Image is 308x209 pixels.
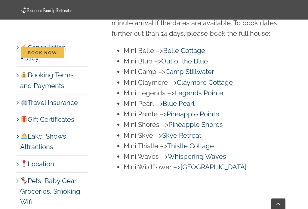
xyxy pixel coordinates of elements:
[124,98,289,109] li: Mini Pearl –>
[21,23,288,63] nav: Main Menu Sticky
[178,23,198,43] a: About
[78,31,108,35] span: Things to do
[20,177,82,206] a: Pets, Baby Gear, Groceries, Smoking, Wifi
[212,31,231,35] span: Contact
[21,133,27,139] img: ⛵️
[124,109,289,119] li: Mini Pointe –>
[21,99,27,106] img: 🚑
[178,31,192,35] span: About
[21,72,27,78] img: 💰
[167,142,214,150] a: Thistle Cottage
[21,160,27,167] img: 📍
[124,119,289,130] li: Mini Shores –>
[212,23,231,43] a: Contact
[124,151,289,162] li: Mini Waves –>
[21,47,64,58] span: Book Now
[124,162,289,172] li: Mini Wildflower –>
[21,177,27,184] img: 🐾
[177,78,233,86] a: Claymore Cottage
[20,115,74,123] a: Gift Certificates
[124,77,289,88] li: Mini Claymore –>
[168,152,226,160] a: Whispering Waves
[21,23,65,43] a: Vacation homes
[124,141,289,151] li: Mini Thistle –>
[20,99,78,106] a: Travel insurance
[20,71,74,89] a: Booking Terms and Payments
[128,31,159,35] span: Deals & More
[168,121,223,128] a: Pineapple Shores
[165,68,214,75] a: Camp Stillwater
[174,89,223,97] a: Legends Pointe
[124,130,289,141] li: Mini Skye –>
[163,100,195,107] a: Blue Pearl
[167,110,219,118] a: Pineapple Pointe
[124,88,289,98] li: Mini Legends –>
[20,160,54,168] a: Location
[128,23,165,43] a: Deals & More
[180,163,247,171] a: [GEOGRAPHIC_DATA]
[21,6,72,13] img: Branson Family Retreats Logo
[21,43,64,63] a: Book Now
[124,66,289,77] li: Mini Camp –>
[20,132,68,151] a: Lake, Shows, Attractions
[21,31,59,35] span: Vacation homes
[21,116,27,122] img: 🎁
[78,23,114,43] a: Things to do
[162,131,201,139] a: Skye Retreat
